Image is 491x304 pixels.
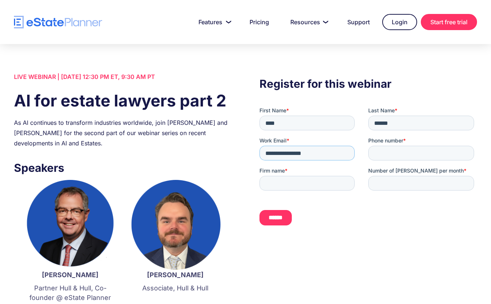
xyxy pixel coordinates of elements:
[147,271,204,279] strong: [PERSON_NAME]
[14,89,232,112] h1: AI for estate lawyers part 2
[130,283,221,293] p: Associate, Hull & Hull
[14,159,232,176] h3: Speakers
[42,271,98,279] strong: [PERSON_NAME]
[421,14,477,30] a: Start free trial
[190,15,237,29] a: Features
[382,14,417,30] a: Login
[259,107,477,232] iframe: Form 0
[259,75,477,92] h3: Register for this webinar
[338,15,379,29] a: Support
[241,15,278,29] a: Pricing
[25,283,115,303] p: Partner Hull & Hull, Co-founder @ eState Planner
[14,72,232,82] div: LIVE WEBINAR | [DATE] 12:30 PM ET, 9:30 AM PT
[14,16,102,29] a: home
[282,15,335,29] a: Resources
[14,117,232,148] div: As AI continues to transform industries worldwide, join [PERSON_NAME] and [PERSON_NAME] for the s...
